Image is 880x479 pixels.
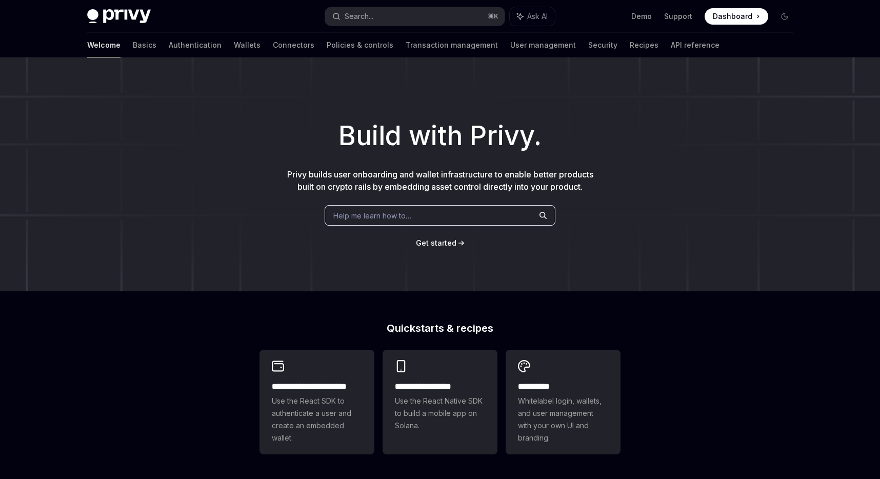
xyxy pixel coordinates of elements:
a: **** **** **** ***Use the React Native SDK to build a mobile app on Solana. [383,350,497,454]
a: Security [588,33,617,57]
span: Use the React SDK to authenticate a user and create an embedded wallet. [272,395,362,444]
button: Toggle dark mode [776,8,793,25]
a: Demo [631,11,652,22]
span: Help me learn how to… [333,210,411,221]
img: dark logo [87,9,151,24]
a: Welcome [87,33,121,57]
a: **** *****Whitelabel login, wallets, and user management with your own UI and branding. [506,350,621,454]
span: ⌘ K [488,12,498,21]
a: API reference [671,33,719,57]
a: Support [664,11,692,22]
span: Whitelabel login, wallets, and user management with your own UI and branding. [518,395,608,444]
a: Dashboard [705,8,768,25]
a: Wallets [234,33,261,57]
span: Dashboard [713,11,752,22]
button: Ask AI [510,7,555,26]
a: Basics [133,33,156,57]
a: User management [510,33,576,57]
span: Get started [416,238,456,247]
a: Policies & controls [327,33,393,57]
a: Get started [416,238,456,248]
a: Connectors [273,33,314,57]
span: Privy builds user onboarding and wallet infrastructure to enable better products built on crypto ... [287,169,593,192]
a: Recipes [630,33,658,57]
div: Search... [345,10,373,23]
button: Search...⌘K [325,7,505,26]
h2: Quickstarts & recipes [259,323,621,333]
a: Transaction management [406,33,498,57]
span: Ask AI [527,11,548,22]
h1: Build with Privy. [16,116,864,156]
span: Use the React Native SDK to build a mobile app on Solana. [395,395,485,432]
a: Authentication [169,33,222,57]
